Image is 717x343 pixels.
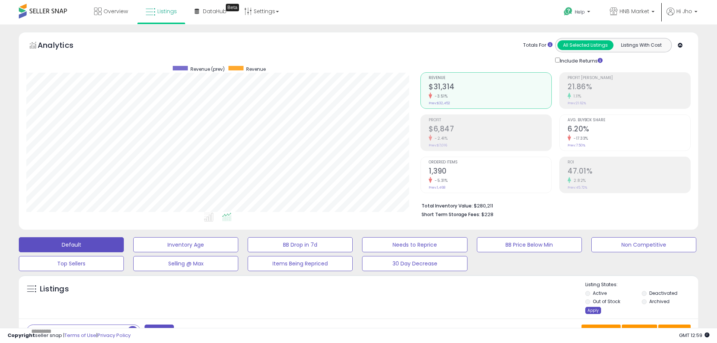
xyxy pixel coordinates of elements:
span: Listings [157,8,177,15]
h2: $6,847 [429,125,551,135]
small: Prev: 1,468 [429,185,445,190]
label: Deactivated [649,290,677,296]
a: Help [558,1,598,24]
button: Columns [622,325,657,337]
button: Filters [145,325,174,338]
div: Tooltip anchor [226,4,239,11]
button: BB Price Below Min [477,237,582,252]
strong: Copyright [8,332,35,339]
button: Top Sellers [19,256,124,271]
small: 2.82% [571,178,586,183]
span: Profit [PERSON_NAME] [568,76,690,80]
button: Items Being Repriced [248,256,353,271]
span: ROI [568,160,690,165]
small: -5.31% [432,178,448,183]
small: -17.33% [571,136,588,141]
span: Ordered Items [429,160,551,165]
span: Revenue (prev) [190,66,225,72]
span: 2025-10-13 12:59 GMT [679,332,709,339]
span: Overview [104,8,128,15]
button: 30 Day Decrease [362,256,467,271]
li: $280,211 [422,201,685,210]
button: All Selected Listings [557,40,613,50]
h2: 6.20% [568,125,690,135]
span: Hi Jho [676,8,692,15]
button: Selling @ Max [133,256,238,271]
label: Active [593,290,607,296]
h5: Analytics [38,40,88,52]
button: Listings With Cost [613,40,669,50]
span: $228 [481,211,493,218]
h5: Listings [40,284,69,294]
b: Short Term Storage Fees: [422,211,480,218]
small: Prev: 7.50% [568,143,585,148]
div: Include Returns [550,56,612,65]
span: Columns [627,327,650,335]
button: Default [19,237,124,252]
button: Non Competitive [591,237,696,252]
i: Get Help [563,7,573,16]
span: Avg. Buybox Share [568,118,690,122]
b: Total Inventory Value: [422,203,473,209]
span: Help [575,9,585,15]
p: Listing States: [585,281,698,288]
small: 1.11% [571,93,582,99]
button: Inventory Age [133,237,238,252]
span: Profit [429,118,551,122]
small: Prev: $32,452 [429,101,450,105]
div: seller snap | | [8,332,131,339]
span: Revenue [429,76,551,80]
button: Save View [582,325,621,337]
h2: $31,314 [429,82,551,93]
small: -3.51% [432,93,448,99]
label: Out of Stock [593,298,620,305]
div: Apply [585,307,601,314]
span: HNB Market [620,8,649,15]
small: -2.41% [432,136,448,141]
button: BB Drop in 7d [248,237,353,252]
h2: 1,390 [429,167,551,177]
small: Prev: $7,016 [429,143,447,148]
div: Totals For [523,42,553,49]
a: Hi Jho [667,8,697,24]
button: Actions [658,325,691,337]
label: Archived [649,298,670,305]
span: Revenue [246,66,266,72]
h2: 47.01% [568,167,690,177]
small: Prev: 45.72% [568,185,587,190]
button: Needs to Reprice [362,237,467,252]
small: Prev: 21.62% [568,101,586,105]
span: DataHub [203,8,227,15]
h2: 21.86% [568,82,690,93]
